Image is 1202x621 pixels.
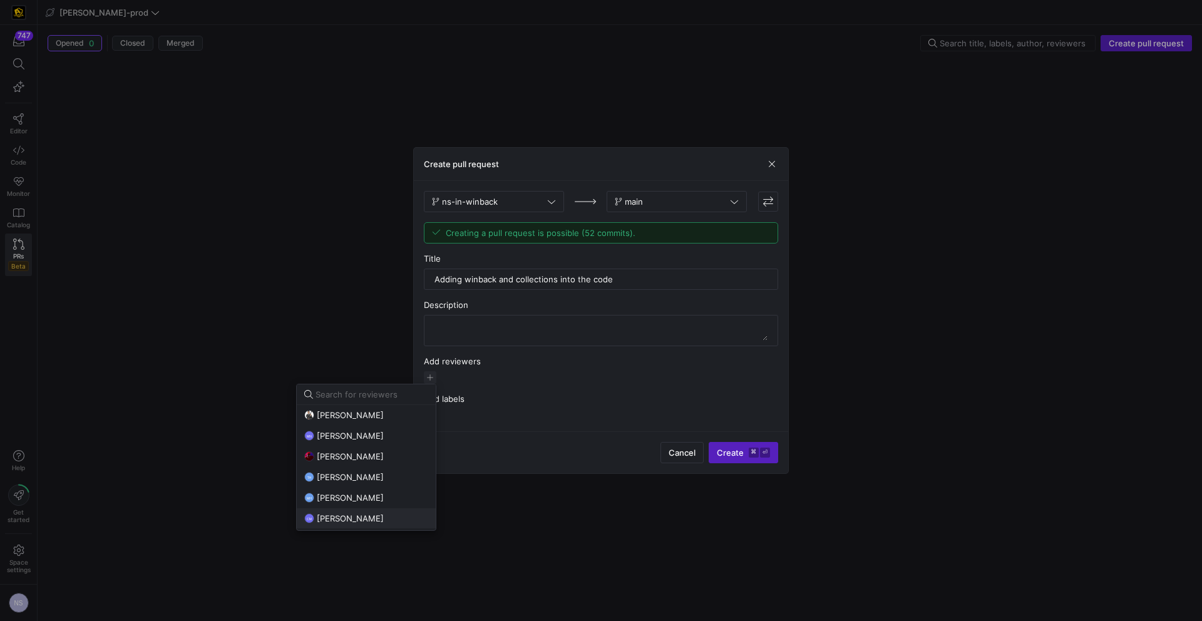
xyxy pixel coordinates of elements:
[317,451,384,461] span: [PERSON_NAME]
[317,513,384,523] span: [PERSON_NAME]
[304,472,314,482] div: TH
[304,431,314,441] div: MN
[304,451,314,461] img: https://storage.googleapis.com/y42-prod-data-exchange/images/ICWEDZt8PPNNsC1M8rtt1ADXuM1CLD3OveQ6...
[317,493,384,503] span: [PERSON_NAME]
[304,493,314,503] div: MH
[304,513,314,523] div: CM
[317,410,384,420] span: [PERSON_NAME]
[304,410,314,420] img: https://storage.googleapis.com/y42-prod-data-exchange/images/eavvdt3BI1mUL5aTwIpAt5MuNEaIUcQWfwmP...
[316,389,428,399] input: Search for reviewers
[317,472,384,482] span: [PERSON_NAME]
[317,431,384,441] span: [PERSON_NAME]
